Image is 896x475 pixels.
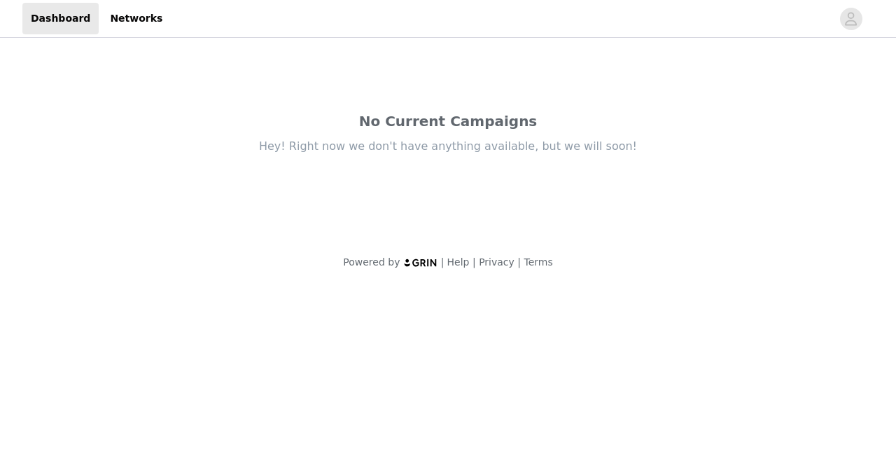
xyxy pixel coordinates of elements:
[441,256,444,268] span: |
[403,258,438,267] img: logo
[479,256,514,268] a: Privacy
[447,256,470,268] a: Help
[101,3,171,34] a: Networks
[517,256,521,268] span: |
[472,256,476,268] span: |
[154,111,742,132] div: No Current Campaigns
[524,256,552,268] a: Terms
[844,8,857,30] div: avatar
[22,3,99,34] a: Dashboard
[154,139,742,154] div: Hey! Right now we don't have anything available, but we will soon!
[343,256,400,268] span: Powered by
